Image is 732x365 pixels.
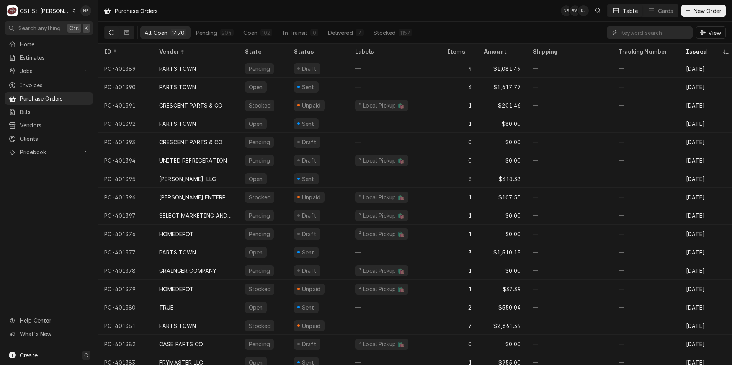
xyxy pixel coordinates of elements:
[159,267,217,275] div: GRAINGER COMPANY
[478,78,527,96] div: $1,617.77
[159,193,233,201] div: [PERSON_NAME] ENTERPRISES, INC
[20,135,89,143] span: Clients
[613,78,680,96] div: —
[441,225,478,243] div: 1
[613,335,680,353] div: —
[478,316,527,335] div: $2,661.39
[159,212,233,220] div: SELECT MARKETING AND DISTRIBUTING
[527,133,613,151] div: —
[613,280,680,298] div: —
[222,29,232,37] div: 204
[613,169,680,188] div: —
[301,65,317,73] div: Draft
[447,47,470,55] div: Items
[20,148,78,156] span: Pricebook
[301,248,315,256] div: Sent
[159,230,194,238] div: HOMEDEPOT
[484,47,519,55] div: Amount
[248,303,264,311] div: Open
[441,206,478,225] div: 1
[20,40,89,48] span: Home
[5,146,93,158] a: Go to Pricebook
[527,243,613,261] div: —
[692,7,723,15] span: New Order
[172,29,185,37] div: 1470
[527,96,613,114] div: —
[527,261,613,280] div: —
[5,38,93,51] a: Home
[686,47,721,55] div: Issued
[301,156,317,165] div: Draft
[20,81,89,89] span: Invoices
[5,51,93,64] a: Estimates
[248,193,271,201] div: Stocked
[358,340,405,348] div: ² Local Pickup 🛍️
[248,156,271,165] div: Pending
[478,188,527,206] div: $107.55
[478,298,527,316] div: $550.04
[623,7,638,15] div: Table
[159,101,222,109] div: CRESCENT PARTS & CO
[196,29,217,37] div: Pending
[613,188,680,206] div: —
[5,79,93,91] a: Invoices
[441,335,478,353] div: 0
[159,65,196,73] div: PARTS TOWN
[527,59,613,78] div: —
[358,230,405,238] div: ² Local Pickup 🛍️
[658,7,673,15] div: Cards
[20,352,38,358] span: Create
[358,101,405,109] div: ² Local Pickup 🛍️
[578,5,589,16] div: Ken Jiricek's Avatar
[159,340,204,348] div: CASE PARTS CO.
[301,322,322,330] div: Unpaid
[358,156,405,165] div: ² Local Pickup 🛍️
[98,243,153,261] div: PO-401377
[98,225,153,243] div: PO-401376
[159,83,196,91] div: PARTS TOWN
[478,114,527,133] div: $80.00
[613,316,680,335] div: —
[613,243,680,261] div: —
[592,5,604,17] button: Open search
[5,106,93,118] a: Bills
[441,96,478,114] div: 1
[20,7,70,15] div: CSI St. [PERSON_NAME]
[245,47,282,55] div: State
[527,169,613,188] div: —
[441,261,478,280] div: 1
[98,316,153,335] div: PO-401381
[478,280,527,298] div: $37.39
[400,29,411,37] div: 1157
[358,285,405,293] div: ² Local Pickup 🛍️
[478,169,527,188] div: $418.38
[145,29,167,37] div: All Open
[349,78,441,96] div: —
[301,340,317,348] div: Draft
[248,120,264,128] div: Open
[613,261,680,280] div: —
[374,29,395,37] div: Stocked
[248,267,271,275] div: Pending
[358,267,405,275] div: ² Local Pickup 🛍️
[441,59,478,78] div: 4
[7,5,18,16] div: C
[349,316,441,335] div: —
[613,59,680,78] div: —
[262,29,270,37] div: 102
[619,47,674,55] div: Tracking Number
[248,83,264,91] div: Open
[527,335,613,353] div: —
[478,335,527,353] div: $0.00
[349,133,441,151] div: —
[301,212,317,220] div: Draft
[98,188,153,206] div: PO-401396
[613,114,680,133] div: —
[527,298,613,316] div: —
[349,243,441,261] div: —
[358,212,405,220] div: ² Local Pickup 🛍️
[20,95,89,103] span: Purchase Orders
[613,151,680,169] div: —
[248,101,271,109] div: Stocked
[613,96,680,114] div: —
